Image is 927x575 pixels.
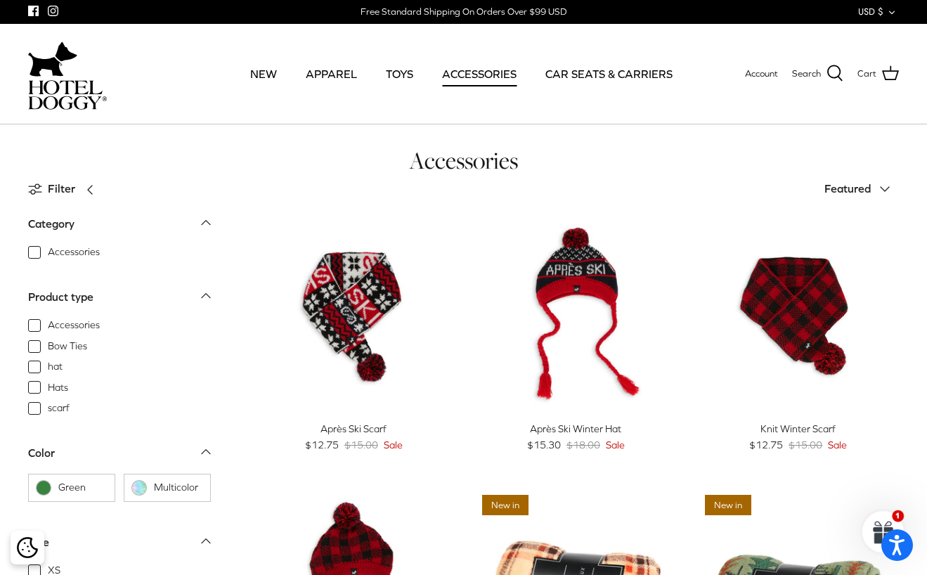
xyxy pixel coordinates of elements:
[253,421,454,437] div: Après Ski Scarf
[28,172,103,206] a: Filter
[28,80,107,110] img: hoteldoggycom
[48,340,87,354] span: Bow Ties
[48,180,75,198] span: Filter
[28,146,899,176] h1: Accessories
[11,531,44,564] div: Cookie policy
[789,437,822,453] span: $15.00
[566,437,600,453] span: $18.00
[475,421,676,453] a: Après Ski Winter Hat $15.30 $18.00 Sale
[260,220,310,240] span: 15% off
[28,215,74,233] div: Category
[48,245,100,259] span: Accessories
[384,437,403,453] span: Sale
[344,437,378,453] span: $15.00
[606,437,625,453] span: Sale
[482,220,532,240] span: 15% off
[828,437,847,453] span: Sale
[154,481,203,495] span: Multicolor
[745,68,778,79] span: Account
[792,65,843,83] a: Search
[28,288,93,306] div: Product type
[28,38,77,80] img: dog-icon.svg
[48,381,68,395] span: Hats
[857,67,876,82] span: Cart
[475,213,676,414] a: Après Ski Winter Hat
[209,50,714,98] div: Primary navigation
[857,65,899,83] a: Cart
[48,6,58,16] a: Instagram
[28,531,211,563] a: Size
[527,437,561,453] span: $15.30
[28,286,211,318] a: Product type
[28,444,55,463] div: Color
[824,174,899,205] button: Featured
[48,318,100,332] span: Accessories
[705,495,751,515] span: New in
[533,50,685,98] a: CAR SEATS & CARRIERS
[705,220,755,240] span: 15% off
[824,182,871,195] span: Featured
[28,213,211,245] a: Category
[792,67,821,82] span: Search
[361,1,566,22] a: Free Standard Shipping On Orders Over $99 USD
[698,421,899,437] div: Knit Winter Scarf
[48,360,63,374] span: hat
[373,50,426,98] a: TOYS
[745,67,778,82] a: Account
[28,442,211,474] a: Color
[58,481,108,495] span: Green
[17,537,38,558] img: Cookie policy
[238,50,290,98] a: NEW
[475,421,676,437] div: Après Ski Winter Hat
[28,6,39,16] a: Facebook
[429,50,529,98] a: ACCESSORIES
[253,421,454,453] a: Après Ski Scarf $12.75 $15.00 Sale
[361,6,566,18] div: Free Standard Shipping On Orders Over $99 USD
[28,38,107,110] a: hoteldoggycom
[15,536,39,560] button: Cookie policy
[293,50,370,98] a: APPAREL
[253,213,454,414] a: Après Ski Scarf
[48,401,70,415] span: scarf
[698,421,899,453] a: Knit Winter Scarf $12.75 $15.00 Sale
[698,213,899,414] a: Knit Winter Scarf
[482,495,529,515] span: New in
[305,437,339,453] span: $12.75
[749,437,783,453] span: $12.75
[260,495,310,515] span: 15% off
